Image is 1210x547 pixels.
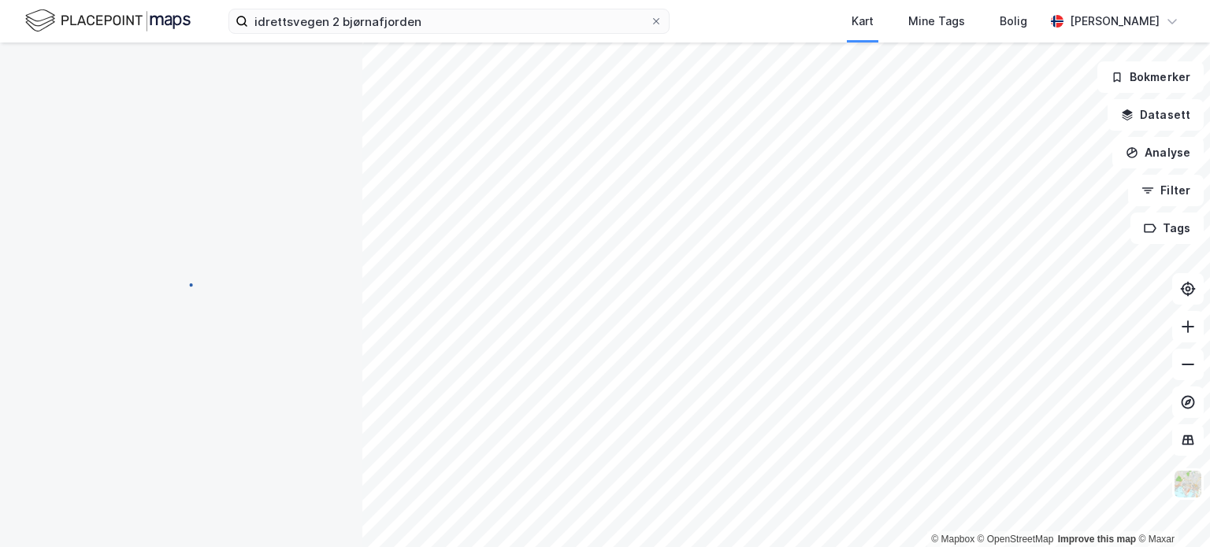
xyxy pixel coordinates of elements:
[1128,175,1204,206] button: Filter
[852,12,874,31] div: Kart
[1000,12,1027,31] div: Bolig
[1097,61,1204,93] button: Bokmerker
[1131,471,1210,547] iframe: Chat Widget
[248,9,650,33] input: Søk på adresse, matrikkel, gårdeiere, leietakere eller personer
[1112,137,1204,168] button: Analyse
[1070,12,1160,31] div: [PERSON_NAME]
[931,534,974,545] a: Mapbox
[908,12,965,31] div: Mine Tags
[1058,534,1136,545] a: Improve this map
[978,534,1054,545] a: OpenStreetMap
[1108,99,1204,131] button: Datasett
[25,7,191,35] img: logo.f888ab2527a4732fd821a326f86c7f29.svg
[1173,469,1203,499] img: Z
[169,273,194,298] img: spinner.a6d8c91a73a9ac5275cf975e30b51cfb.svg
[1130,213,1204,244] button: Tags
[1131,471,1210,547] div: Kontrollprogram for chat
